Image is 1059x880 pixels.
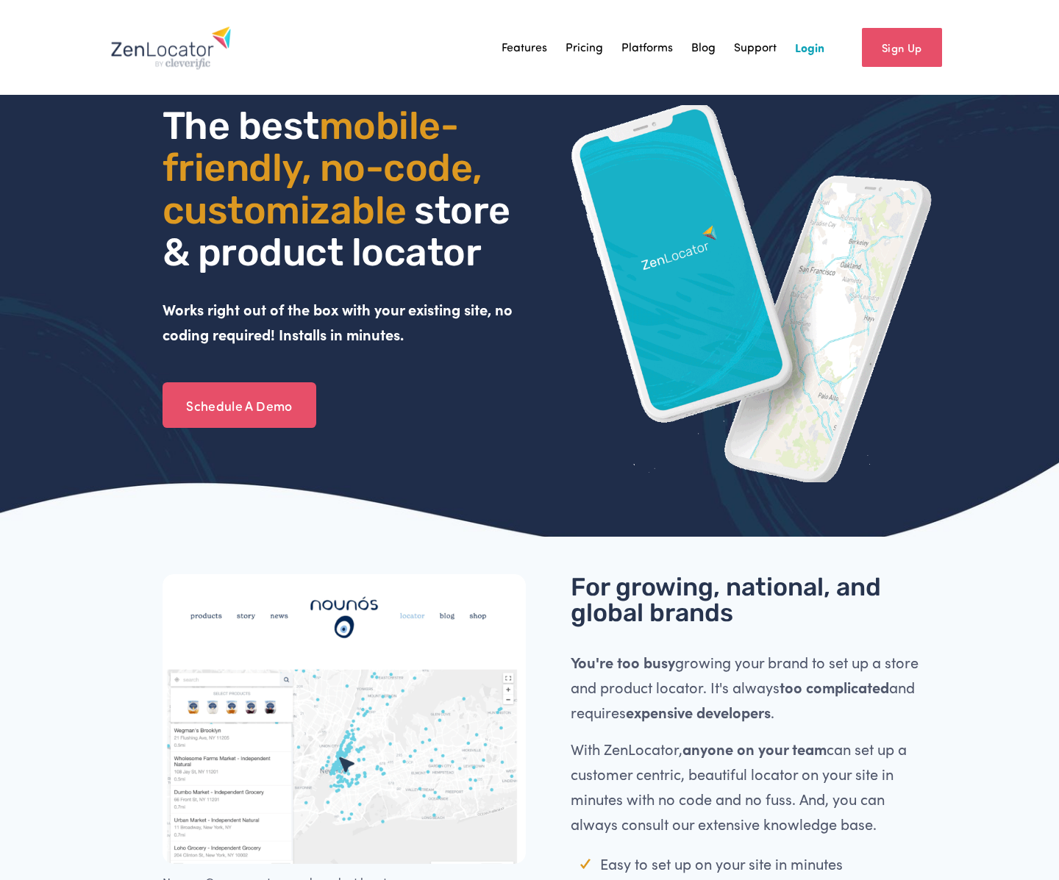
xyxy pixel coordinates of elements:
span: The best [163,103,319,149]
span: mobile- friendly, no-code, customizable [163,103,491,232]
img: Zenlocator [110,26,232,70]
strong: You're too busy [571,652,675,672]
a: Features [502,36,547,58]
a: Platforms [621,36,673,58]
span: Easy to set up on your site in minutes [600,854,843,873]
strong: too complicated [780,677,889,697]
img: Nounos Creamery store and product locator [163,574,526,864]
span: growing your brand to set up a store and product locator. It's always and requires . [571,652,922,722]
strong: expensive developers [626,702,771,722]
span: With ZenLocator, can set up a customer centric, beautiful locator on your site in minutes with no... [571,739,910,834]
span: For growing, national, and global brands [571,572,887,629]
strong: anyone on your team [682,739,827,759]
a: Schedule A Demo [163,382,316,428]
a: Pricing [566,36,603,58]
a: Login [795,36,824,58]
a: Blog [691,36,716,58]
img: ZenLocator phone mockup gif [571,105,934,482]
a: Sign Up [862,28,942,67]
span: store & product locator [163,187,518,275]
strong: Works right out of the box with your existing site, no coding required! Installs in minutes. [163,299,516,344]
a: Support [734,36,777,58]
